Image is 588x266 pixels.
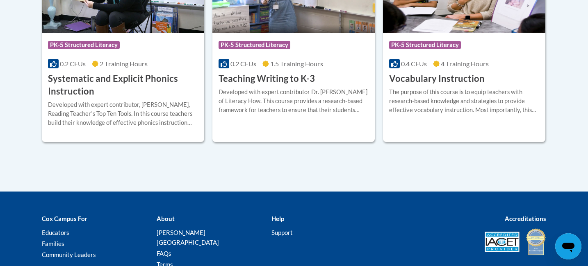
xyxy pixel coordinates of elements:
[230,60,256,68] span: 0.2 CEUs
[441,60,489,68] span: 4 Training Hours
[219,88,369,115] div: Developed with expert contributor Dr. [PERSON_NAME] of Literacy How. This course provides a resea...
[60,60,86,68] span: 0.2 CEUs
[157,229,219,246] a: [PERSON_NAME][GEOGRAPHIC_DATA]
[157,250,171,257] a: FAQs
[401,60,427,68] span: 0.4 CEUs
[42,251,96,258] a: Community Leaders
[389,72,485,85] h3: Vocabulary Instruction
[526,228,546,256] img: IDA® Accredited
[219,72,315,85] h3: Teaching Writing to K-3
[389,41,461,49] span: PK-5 Structured Literacy
[48,41,120,49] span: PK-5 Structured Literacy
[100,60,148,68] span: 2 Training Hours
[42,240,64,247] a: Families
[271,229,293,236] a: Support
[389,88,539,115] div: The purpose of this course is to equip teachers with research-based knowledge and strategies to p...
[555,233,581,259] iframe: Button to launch messaging window
[42,229,69,236] a: Educators
[270,60,323,68] span: 1.5 Training Hours
[42,215,87,222] b: Cox Campus For
[157,215,175,222] b: About
[505,215,546,222] b: Accreditations
[271,215,284,222] b: Help
[48,72,198,98] h3: Systematic and Explicit Phonics Instruction
[48,100,198,127] div: Developed with expert contributor, [PERSON_NAME], Reading Teacherʹs Top Ten Tools. In this course...
[485,232,520,252] img: Accredited IACET® Provider
[219,41,290,49] span: PK-5 Structured Literacy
